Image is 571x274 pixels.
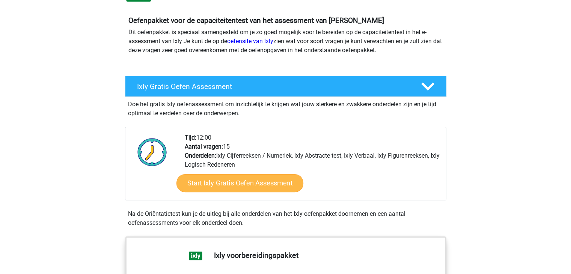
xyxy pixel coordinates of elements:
[176,174,303,192] a: Start Ixly Gratis Oefen Assessment
[179,133,446,200] div: 12:00 15 Ixly Cijferreeksen / Numeriek, Ixly Abstracte test, Ixly Verbaal, Ixly Figurenreeksen, I...
[122,76,449,97] a: Ixly Gratis Oefen Assessment
[125,209,446,227] div: Na de Oriëntatietest kun je de uitleg bij alle onderdelen van het Ixly-oefenpakket doornemen en e...
[185,134,196,141] b: Tijd:
[133,133,171,171] img: Klok
[128,16,384,25] b: Oefenpakket voor de capaciteitentest van het assessment van [PERSON_NAME]
[227,38,273,45] a: oefensite van Ixly
[125,97,446,118] div: Doe het gratis Ixly oefenassessment om inzichtelijk te krijgen wat jouw sterkere en zwakkere onde...
[128,28,443,55] p: Dit oefenpakket is speciaal samengesteld om je zo goed mogelijk voor te bereiden op de capaciteit...
[185,152,216,159] b: Onderdelen:
[185,143,223,150] b: Aantal vragen:
[137,82,409,91] h4: Ixly Gratis Oefen Assessment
